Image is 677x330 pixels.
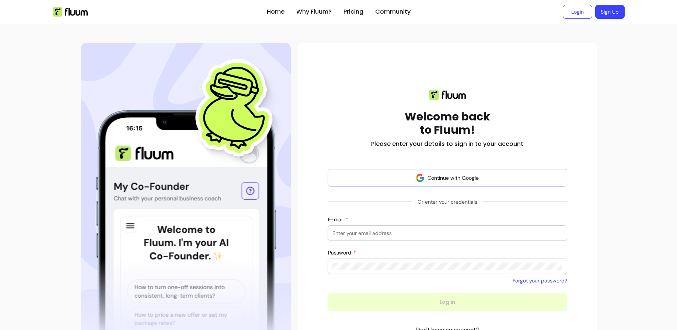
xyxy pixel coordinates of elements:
[563,5,592,19] a: Login
[429,90,466,100] img: Fluum logo
[405,110,490,137] h1: Welcome back to Fluum!
[332,229,562,237] input: E-mail
[416,173,425,182] img: avatar
[371,140,523,148] h2: Please enter your details to sign in to your account
[513,277,567,284] a: Forgot your password?
[296,7,332,16] a: Why Fluum?
[595,5,625,19] a: Sign Up
[332,263,562,270] input: Password
[375,7,411,16] a: Community
[328,216,345,223] span: E-mail
[267,7,285,16] a: Home
[328,249,353,256] span: Password
[328,169,567,187] button: Continue with Google
[343,7,363,16] a: Pricing
[412,195,483,208] span: Or enter your credentials
[53,7,88,17] img: Fluum Logo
